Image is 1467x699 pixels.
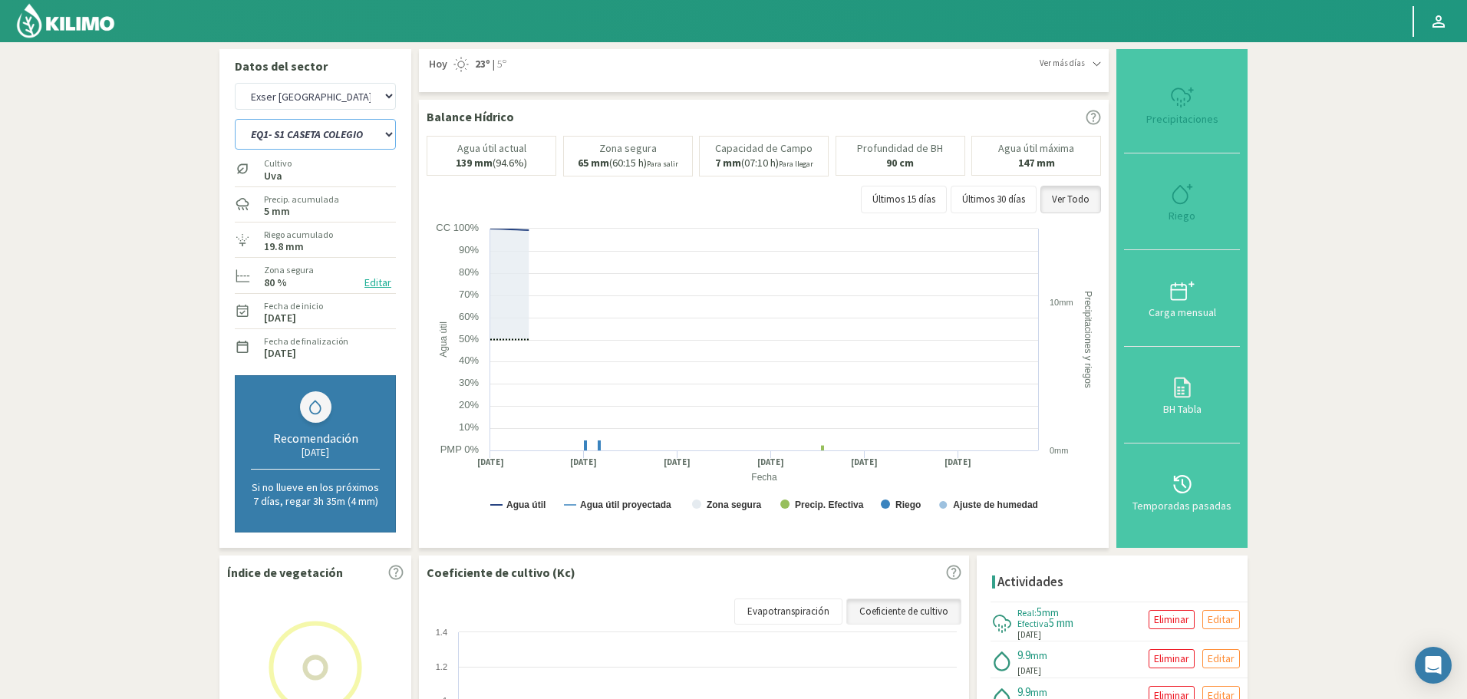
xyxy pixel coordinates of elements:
p: Si no llueve en los próximos 7 días, regar 3h 35m (4 mm) [251,480,380,508]
button: Carga mensual [1124,250,1240,347]
button: Editar [360,274,396,292]
text: 10% [459,421,479,433]
span: Efectiva [1017,618,1049,629]
text: 1.2 [436,662,447,671]
button: Eliminar [1149,610,1195,629]
p: Profundidad de BH [857,143,943,154]
text: 20% [459,399,479,410]
button: BH Tabla [1124,347,1240,443]
text: 10mm [1050,298,1073,307]
text: 90% [459,244,479,256]
label: Zona segura [264,263,314,277]
text: [DATE] [757,457,784,468]
button: Eliminar [1149,649,1195,668]
text: 60% [459,311,479,322]
text: [DATE] [477,457,504,468]
text: Precip. Efectiva [795,500,864,510]
text: 50% [459,333,479,345]
p: Datos del sector [235,57,396,75]
span: 5 mm [1049,615,1073,630]
label: Riego acumulado [264,228,333,242]
div: Temporadas pasadas [1129,500,1235,511]
label: 19.8 mm [264,242,304,252]
div: Precipitaciones [1129,114,1235,124]
p: Agua útil actual [457,143,526,154]
p: (94.6%) [456,157,527,169]
p: (07:10 h) [715,157,813,170]
p: Índice de vegetación [227,563,343,582]
button: Editar [1202,649,1240,668]
button: Riego [1124,153,1240,250]
div: Recomendación [251,430,380,446]
button: Precipitaciones [1124,57,1240,153]
span: 9.9 [1017,684,1030,699]
text: [DATE] [851,457,878,468]
text: Ajuste de humedad [953,500,1038,510]
button: Últimos 30 días [951,186,1037,213]
text: Agua útil proyectada [580,500,671,510]
p: Eliminar [1154,650,1189,668]
button: Últimos 15 días [861,186,947,213]
button: Temporadas pasadas [1124,443,1240,540]
b: 7 mm [715,156,741,170]
text: 40% [459,354,479,366]
text: [DATE] [664,457,691,468]
h4: Actividades [997,575,1063,589]
text: CC 100% [436,222,479,233]
text: 1.4 [436,628,447,637]
text: 70% [459,289,479,300]
label: [DATE] [264,313,296,323]
text: [DATE] [944,457,971,468]
p: (60:15 h) [578,157,678,170]
label: Precip. acumulada [264,193,339,206]
label: Cultivo [264,157,292,170]
span: mm [1030,648,1047,662]
button: Ver Todo [1040,186,1101,213]
span: [DATE] [1017,664,1041,678]
span: [DATE] [1017,628,1041,641]
span: Real: [1017,607,1037,618]
p: Zona segura [599,143,657,154]
div: Open Intercom Messenger [1415,647,1452,684]
div: BH Tabla [1129,404,1235,414]
b: 147 mm [1018,156,1055,170]
text: [DATE] [570,457,597,468]
b: 65 mm [578,156,609,170]
text: 0mm [1050,446,1068,455]
small: Para llegar [779,159,813,169]
div: [DATE] [251,446,380,459]
b: 139 mm [456,156,493,170]
text: 80% [459,266,479,278]
span: mm [1042,605,1059,619]
span: | [493,57,495,72]
span: mm [1030,685,1047,699]
text: Agua útil [506,500,546,510]
span: 5 [1037,605,1042,619]
p: Editar [1208,611,1235,628]
label: Fecha de finalización [264,335,348,348]
p: Coeficiente de cultivo (Kc) [427,563,575,582]
a: Evapotranspiración [734,598,842,625]
span: Hoy [427,57,447,72]
p: Capacidad de Campo [715,143,813,154]
small: Para salir [647,159,678,169]
div: Carga mensual [1129,307,1235,318]
p: Editar [1208,650,1235,668]
text: Precipitaciones y riegos [1083,291,1093,388]
img: Kilimo [15,2,116,39]
text: Riego [895,500,921,510]
label: Uva [264,171,292,181]
label: 80 % [264,278,287,288]
p: Agua útil máxima [998,143,1074,154]
button: Editar [1202,610,1240,629]
span: 5º [495,57,506,72]
a: Coeficiente de cultivo [846,598,961,625]
text: PMP 0% [440,443,480,455]
b: 90 cm [886,156,914,170]
span: Ver más días [1040,57,1085,70]
text: Zona segura [707,500,762,510]
label: 5 mm [264,206,290,216]
p: Eliminar [1154,611,1189,628]
strong: 23º [475,57,490,71]
text: 30% [459,377,479,388]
